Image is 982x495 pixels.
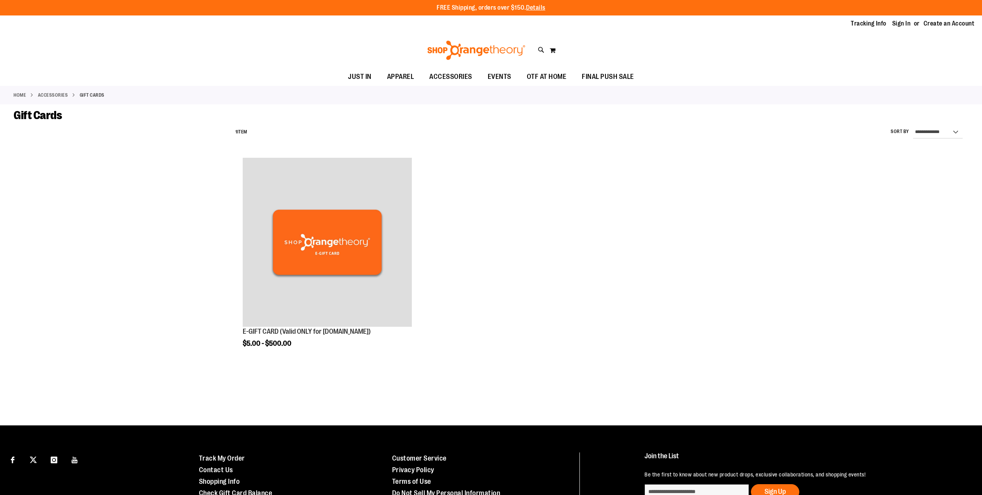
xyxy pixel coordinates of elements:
h2: Item [235,126,247,138]
span: FINAL PUSH SALE [582,68,634,85]
span: 1 [235,129,237,135]
p: FREE Shipping, orders over $150. [437,3,545,12]
a: Contact Us [199,466,233,474]
strong: Gift Cards [80,92,105,99]
span: ACCESSORIES [429,68,472,85]
div: product [239,154,416,367]
label: Sort By [891,128,909,135]
span: OTF AT HOME [527,68,567,85]
a: ACCESSORIES [38,92,68,99]
a: Visit our Facebook page [6,452,19,466]
a: Terms of Use [392,478,431,485]
a: Details [526,4,545,11]
a: Track My Order [199,454,245,462]
a: E-GIFT CARD (Valid ONLY for [DOMAIN_NAME]) [243,328,371,335]
span: EVENTS [488,68,511,85]
a: Visit our X page [27,452,40,466]
a: Customer Service [392,454,447,462]
span: Gift Cards [14,109,62,122]
a: Home [14,92,26,99]
a: Tracking Info [851,19,886,28]
span: $5.00 - $500.00 [243,340,291,347]
span: APPAREL [387,68,414,85]
a: Privacy Policy [392,466,434,474]
img: E-GIFT CARD (Valid ONLY for ShopOrangetheory.com) [243,158,412,327]
a: Sign In [892,19,911,28]
a: Create an Account [924,19,975,28]
img: Shop Orangetheory [426,41,526,60]
img: Twitter [30,456,37,463]
a: Visit our Youtube page [68,452,82,466]
span: JUST IN [348,68,372,85]
a: E-GIFT CARD (Valid ONLY for ShopOrangetheory.com) [243,158,412,328]
h4: Join the List [644,452,960,467]
a: Visit our Instagram page [47,452,61,466]
p: Be the first to know about new product drops, exclusive collaborations, and shopping events! [644,471,960,478]
a: Shopping Info [199,478,240,485]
